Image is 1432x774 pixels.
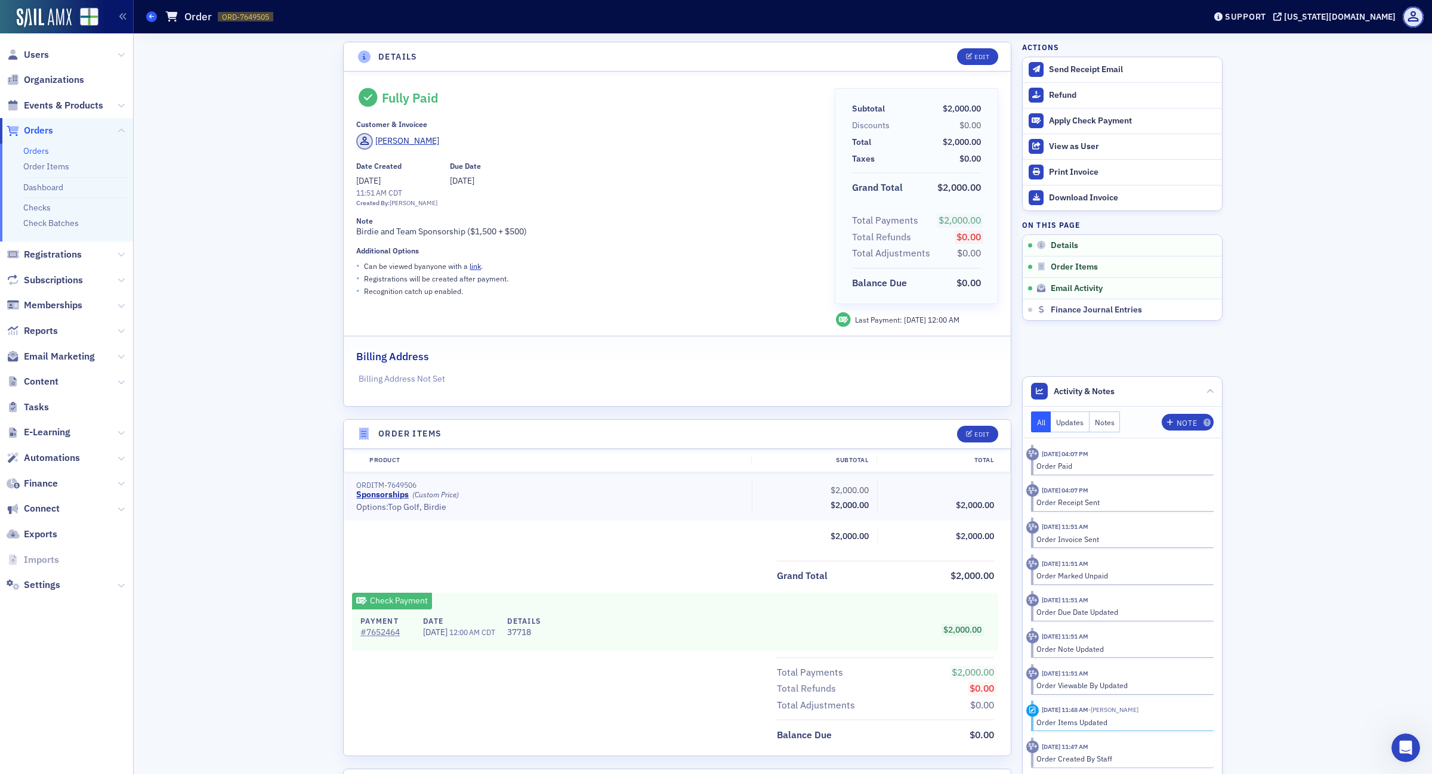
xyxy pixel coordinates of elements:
span: $2,000.00 [952,666,994,678]
time: 9/29/2025 11:48 AM [1042,705,1088,714]
div: Edit [974,54,989,60]
a: Reports [7,324,58,338]
img: Profile image for Luke [24,188,48,212]
div: Redirect an Event to a 3rd Party URL [17,364,221,386]
div: Total Payments [852,213,918,228]
span: Total Adjustments [777,698,859,713]
span: $2,000.00 [939,214,981,226]
a: Check Batches [23,218,79,228]
h4: Order Items [378,428,442,440]
h4: Details [378,51,418,63]
span: Search for help [24,341,97,354]
button: View as User [1023,134,1222,159]
span: Finance [24,477,58,490]
button: Apply Check Payment [1023,108,1222,134]
span: Helen Oglesby [1088,705,1138,714]
div: Total Adjustments [852,246,930,261]
button: [US_STATE][DOMAIN_NAME] [1273,13,1400,21]
span: [DATE] [904,315,928,324]
span: Messages [99,402,140,410]
div: Close [205,19,227,41]
div: Send us a messageWe typically reply in under 10 minutes [12,229,227,274]
span: Imports [24,553,59,566]
div: Total Refunds [852,230,911,244]
span: Total Adjustments [852,246,934,261]
h1: Order [184,10,212,24]
span: Created By: [356,199,390,207]
img: logo [24,23,75,42]
div: Customer & Invoicee [356,120,427,129]
div: Check Payment [352,593,432,609]
h2: Billing Address [356,349,429,364]
span: • [356,259,360,272]
button: Edit [957,48,998,65]
span: Profile [1403,7,1424,27]
div: Order Marked Unpaid [1036,570,1205,581]
span: Balance Due [852,276,911,290]
span: $2,000.00 [831,531,869,541]
div: Product [361,456,751,465]
p: Can be viewed by anyone with a . [364,261,483,271]
time: 9/29/2025 11:47 AM [1042,742,1088,751]
div: Total Payments [777,665,843,680]
a: Email Marketing [7,350,95,363]
span: $0.00 [959,120,981,131]
button: All [1031,411,1051,432]
span: Total [852,136,875,148]
p: Registrations will be created after payment. [364,273,508,284]
div: • 16h ago [125,200,163,213]
span: Content [24,375,58,388]
a: Sponsorships [356,490,409,500]
button: Search for help [17,336,221,360]
div: Activity [1026,704,1039,717]
div: Taxes [852,153,875,165]
span: $2,000.00 [956,531,994,541]
div: Additional Options [356,246,419,255]
span: Subtotal [852,103,889,115]
div: Date Created [356,162,402,171]
div: Order Invoice Sent [1036,534,1205,544]
button: Send Receipt Email [1023,57,1222,82]
div: Grand Total [777,569,828,583]
span: Grand Total [852,181,907,195]
div: Order Note Updated [1036,643,1205,654]
span: Registrations [24,248,82,261]
span: $0.00 [956,277,981,289]
span: [DATE] [450,175,474,186]
span: Details [1051,240,1078,251]
span: $0.00 [970,682,994,694]
span: Home [26,402,53,410]
div: Status: All Systems OperationalUpdated [DATE] 08:11 EDT [13,281,226,325]
h4: On this page [1022,219,1223,230]
div: Order Paid [1036,460,1205,471]
a: link [470,261,481,271]
div: Activity [1026,521,1039,534]
div: [PERSON_NAME] [375,135,439,147]
span: $2,000.00 [937,181,981,193]
a: Memberships [7,299,82,312]
span: Automations [24,451,80,465]
a: Orders [7,124,53,137]
span: Memberships [24,299,82,312]
a: View Homepage [72,8,98,28]
div: Subtotal [852,103,885,115]
time: 10/6/2025 04:07 PM [1042,486,1088,494]
div: Balance Due [852,276,907,290]
span: Discounts [852,119,894,132]
div: Note [356,216,373,225]
h4: Payment [360,615,411,626]
span: $0.00 [970,729,994,741]
div: Total Adjustments [777,698,855,713]
div: Total [877,456,1002,465]
img: Profile image for Luke [150,19,174,43]
div: Refund [1049,90,1216,101]
div: (Custom Price) [412,490,459,499]
a: Print Invoice [1023,159,1222,185]
button: Updates [1051,411,1090,432]
div: Discounts [852,119,890,132]
a: Subscriptions [7,274,83,287]
div: Print Invoice [1049,167,1216,178]
div: Activity [1026,667,1039,680]
div: View as User [1049,141,1216,152]
a: Settings [7,578,60,592]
